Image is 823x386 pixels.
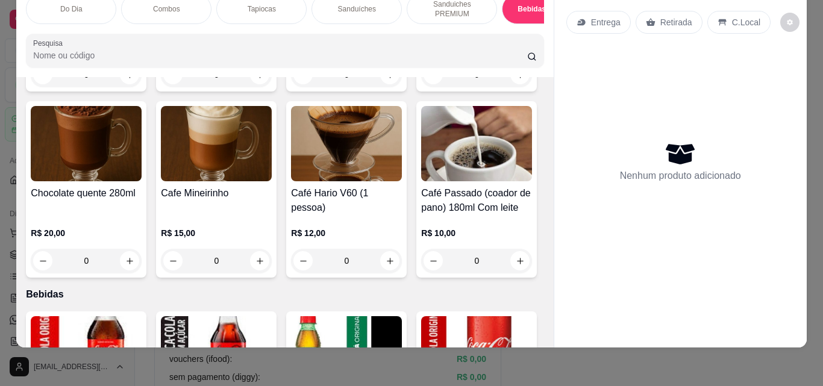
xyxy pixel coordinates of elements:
h4: Café Passado (coador de pano) 180ml Com leite [421,186,532,215]
input: Pesquisa [33,49,527,61]
p: Entrega [591,16,621,28]
img: product-image [421,106,532,181]
h4: Café Hario V60 (1 pessoa) [291,186,402,215]
p: Nenhum produto adicionado [620,169,741,183]
button: increase-product-quantity [510,251,530,270]
img: product-image [291,106,402,181]
button: decrease-product-quantity [33,251,52,270]
p: Retirada [660,16,692,28]
p: R$ 12,00 [291,227,402,239]
h4: Chocolate quente 280ml [31,186,142,201]
p: C.Local [732,16,760,28]
button: decrease-product-quantity [293,251,313,270]
img: product-image [161,106,272,181]
button: increase-product-quantity [380,251,399,270]
p: Bebidas [26,287,543,302]
p: Do Dia [60,4,83,14]
p: Bebidas Quentes [518,4,577,14]
h4: Cafe Mineirinho [161,186,272,201]
button: increase-product-quantity [120,251,139,270]
button: increase-product-quantity [250,251,269,270]
button: decrease-product-quantity [163,251,183,270]
p: R$ 15,00 [161,227,272,239]
label: Pesquisa [33,38,67,48]
button: decrease-product-quantity [424,251,443,270]
p: R$ 10,00 [421,227,532,239]
img: product-image [31,106,142,181]
button: decrease-product-quantity [780,13,800,32]
p: R$ 20,00 [31,227,142,239]
p: Tapiocas [248,4,276,14]
p: Sanduíches [338,4,376,14]
p: Combos [153,4,180,14]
